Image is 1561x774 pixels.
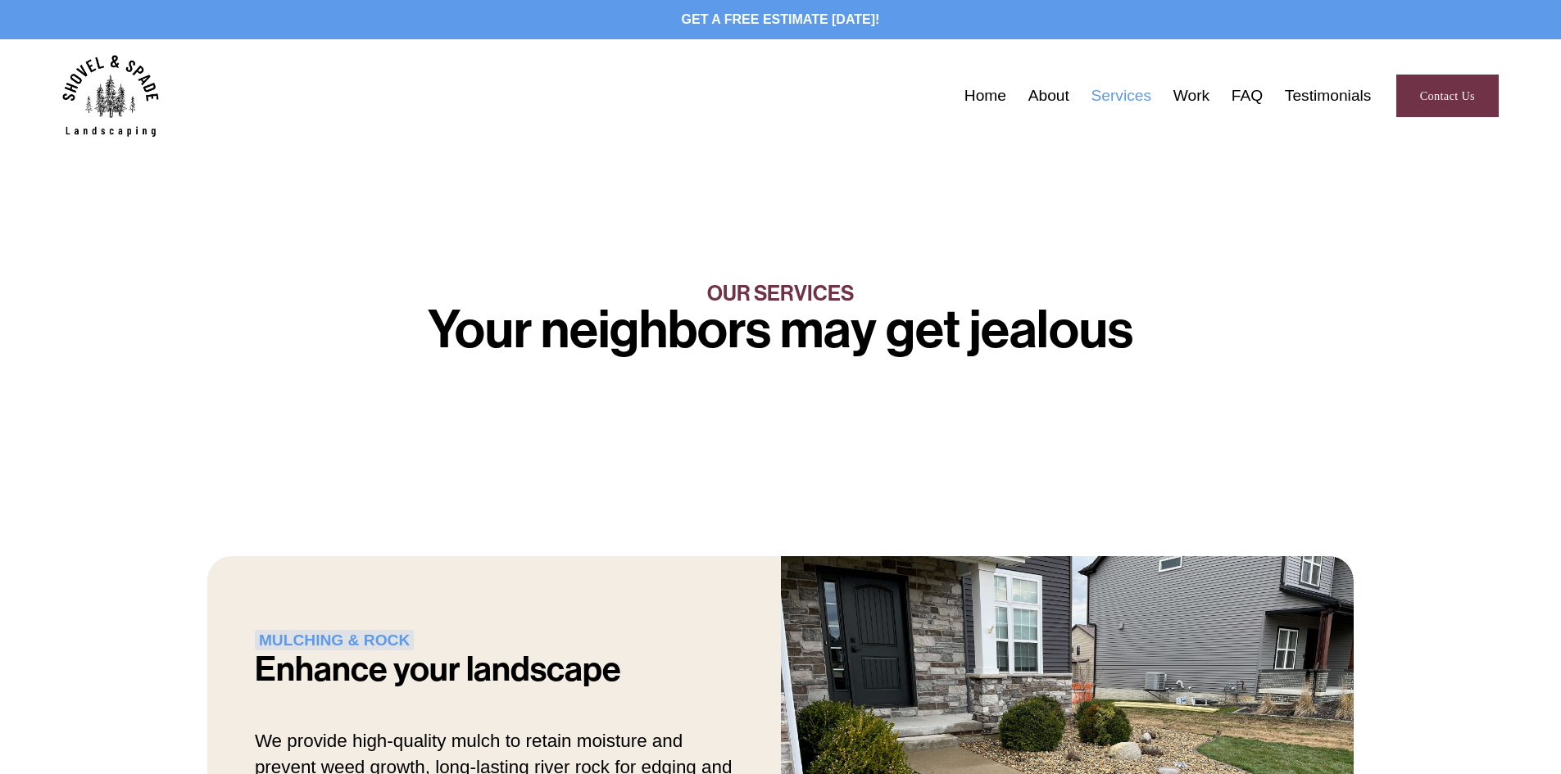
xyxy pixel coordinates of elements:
[1285,84,1372,109] a: Testimonials
[1396,75,1499,117] a: Contact Us
[207,305,1355,355] h1: Your neighbors may get jealous
[255,652,685,687] h2: Enhance your landscape
[707,281,854,306] span: OUR SERVICES
[62,55,158,137] img: Shovel &amp; Spade Landscaping
[1232,84,1263,109] a: FAQ
[1028,84,1069,109] a: About
[964,84,1006,109] a: Home
[1091,84,1151,109] a: Services
[1173,84,1209,109] a: Work
[255,630,414,650] strong: MULCHING & ROCK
